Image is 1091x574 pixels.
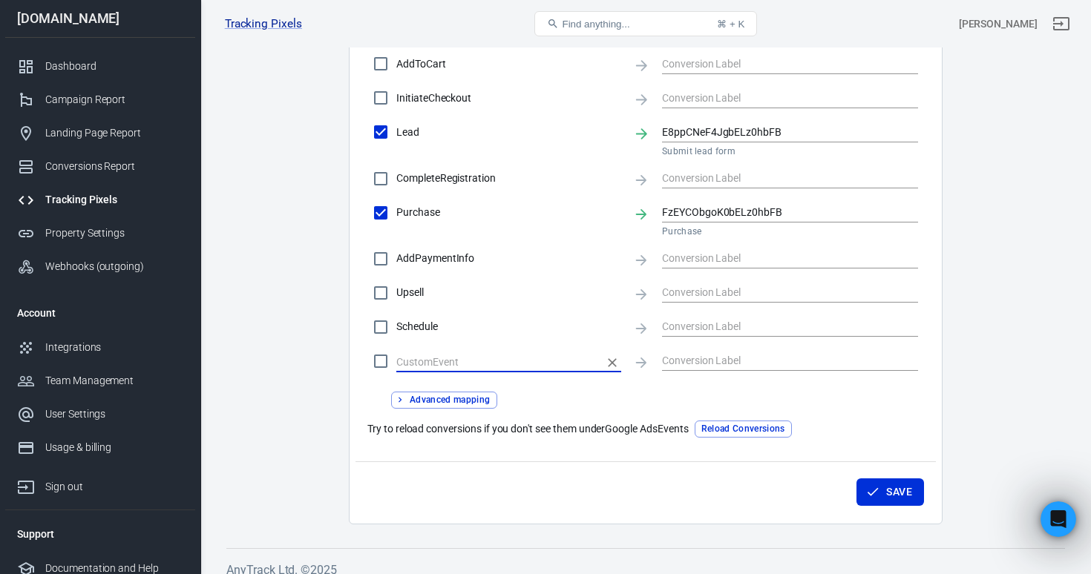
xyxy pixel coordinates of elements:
a: Tracking Pixels [225,16,302,32]
div: Is there anyting I need to do on Anytrack side to collect data? [53,23,285,70]
input: Conversion Label [662,169,896,188]
div: Tracking Pixels [45,192,183,208]
div: Jose says… [12,362,285,420]
button: Gif picker [71,438,82,450]
div: Property Settings [45,225,183,241]
div: So that data gets sent to anytrack [83,120,285,153]
div: yesAdd reaction [12,164,53,197]
iframe: Intercom live chat [1041,501,1076,537]
div: Josh says… [12,208,285,362]
a: User Settings [5,397,195,431]
div: Webhooks (outgoing) [45,259,183,274]
div: Do i have this correct? [65,326,273,341]
button: Find anything...⌘ + K [534,11,757,36]
a: Integrations [5,331,195,364]
a: Campaign Report [5,83,195,116]
div: Gotcha.And if I can set this up for click to call from ads and call direct for ads, I can send al... [53,208,285,350]
div: So that data gets sent to anytrack [95,129,273,144]
span: AddPaymentInfo [396,251,621,266]
div: Sign out [45,479,183,495]
div: Josh says… [12,120,285,165]
textarea: Message… [13,407,284,432]
input: Conversion Label [662,203,896,222]
div: Campaign Report [45,92,183,108]
a: Sign out [5,464,195,504]
input: Conversion Label [662,317,896,336]
input: Conversion Label [662,283,896,302]
div: ⌘ + K [717,19,744,30]
button: Send a message… [255,432,278,456]
span: InitiateCheckout [396,90,621,106]
span: Schedule [396,319,621,334]
a: Landing Page Report [5,116,195,150]
span: CompleteRegistration [396,171,621,186]
button: Clear [602,352,623,373]
div: yes [24,173,42,188]
div: Is there anyting I need to do on Anytrack side to collect data? [65,32,273,61]
div: Landing Page Report [45,125,183,141]
input: Conversion Label [662,122,896,141]
div: yes, generate a Contact created event, AnyTrack will forward it to google adsAdd reaction [12,362,243,409]
p: Purchase [662,225,918,237]
div: Or do I only need to set up GHL to create contact when call comes in [65,80,273,109]
a: Dashboard [5,50,195,83]
a: Sign out [1044,6,1079,42]
div: Conversions Report [45,159,183,174]
div: yes, generate a Contact created event, AnyTrack will forward it to google ads [24,371,232,400]
div: Team Management [45,373,183,389]
input: Conversion Label [662,54,896,73]
input: Conversion Label [662,249,896,268]
span: Upsell [396,285,621,300]
div: Jose says… [12,164,285,208]
button: Start recording [94,438,106,450]
div: Gotcha. [65,217,273,232]
span: AddToCart [396,56,621,72]
div: Josh says… [12,71,285,119]
div: and add tracking to the clikc to call on the phone number on the funnel. [65,290,273,319]
button: Advanced mapping [391,392,497,409]
input: Clear [396,353,599,372]
button: go back [10,6,38,34]
div: Josh says… [12,23,285,71]
a: Property Settings [5,217,195,250]
a: Conversions Report [5,150,195,183]
div: Close [261,6,287,33]
div: User Settings [45,406,183,422]
div: [DOMAIN_NAME] [5,12,195,25]
div: Integrations [45,340,183,355]
a: Usage & billing [5,431,195,464]
a: Team Management [5,364,195,397]
span: Find anything... [562,19,629,30]
span: Lead [396,125,621,140]
a: Tracking Pixels [5,183,195,217]
a: Webhooks (outgoing) [5,250,195,283]
div: Dashboard [45,59,183,74]
div: And if I can set this up for click to call from ads and call direct for ads, I can send all that ... [65,239,273,283]
h1: [PERSON_NAME] [72,7,168,19]
button: Emoji picker [47,438,59,450]
button: Upload attachment [23,438,35,450]
div: Usage & billing [45,440,183,455]
button: Save [856,478,924,506]
button: Home [232,6,261,34]
div: Or do I only need to set up GHL to create contact when call comes in [53,71,285,118]
li: Support [5,516,195,552]
img: Profile image for Jose [42,8,66,32]
p: Active 2h ago [72,19,138,33]
button: Reload Conversions [695,420,792,438]
li: Account [5,295,195,331]
p: Try to reload conversions if you don't see them under Google Ads Events [367,421,689,437]
span: Purchase [396,205,621,220]
p: Submit lead form [662,145,918,157]
div: Account id: KToD0dC4 [959,16,1038,32]
input: Conversion Label [662,352,896,370]
input: Conversion Label [662,88,896,107]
